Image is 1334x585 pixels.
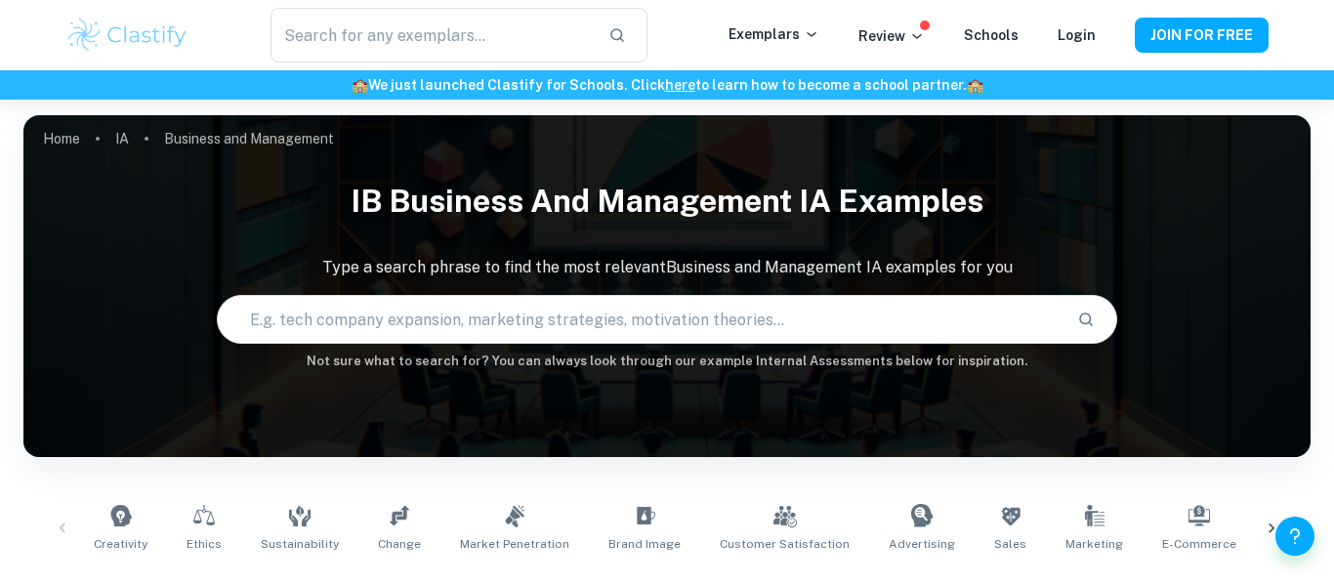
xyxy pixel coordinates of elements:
span: Creativity [94,535,147,553]
span: Marketing [1065,535,1123,553]
a: here [665,77,695,93]
a: Schools [964,27,1019,43]
span: Change [378,535,421,553]
a: IA [115,125,129,152]
a: Home [43,125,80,152]
span: Market Penetration [460,535,569,553]
span: E-commerce [1162,535,1236,553]
h1: IB Business and Management IA examples [23,170,1311,232]
p: Review [858,25,925,47]
p: Exemplars [729,23,819,45]
input: Search for any exemplars... [271,8,593,63]
p: Business and Management [164,128,334,149]
button: Search [1069,303,1103,336]
img: Clastify logo [65,16,189,55]
span: 🏫 [967,77,983,93]
a: Login [1058,27,1096,43]
span: Sales [994,535,1026,553]
p: Type a search phrase to find the most relevant Business and Management IA examples for you [23,256,1311,279]
button: JOIN FOR FREE [1135,18,1269,53]
span: Ethics [187,535,222,553]
span: Customer Satisfaction [720,535,850,553]
span: Advertising [889,535,955,553]
span: Brand Image [608,535,681,553]
span: 🏫 [352,77,368,93]
span: Sustainability [261,535,339,553]
input: E.g. tech company expansion, marketing strategies, motivation theories... [218,292,1063,347]
h6: We just launched Clastify for Schools. Click to learn how to become a school partner. [4,74,1330,96]
button: Help and Feedback [1275,517,1314,556]
h6: Not sure what to search for? You can always look through our example Internal Assessments below f... [23,352,1311,371]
